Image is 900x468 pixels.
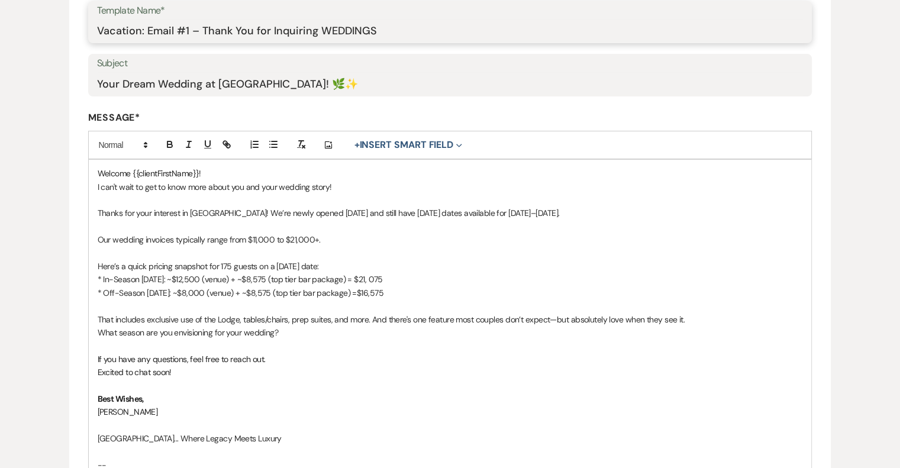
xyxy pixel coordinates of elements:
p: Thanks for your interest in [GEOGRAPHIC_DATA]! We’re newly opened [DATE] and still have [DATE] da... [98,206,803,220]
strong: Best Wishes, [98,393,144,404]
p: * Off-Season [DATE]: ~$8,000 (venue) + ~$8,575 (top tier bar package) =$16,575 [98,286,803,299]
span: Excited to chat soon! [98,367,172,377]
span: + [354,140,360,150]
p: * In-Season [DATE]: ~$12,500 (venue) + ~$8,575 (top tier bar package) = $21, 075 [98,273,803,286]
p: Our wedding invoices typically range from $11,000 to $21,000+. [98,233,803,246]
p: [GEOGRAPHIC_DATA]... Where Legacy Meets Luxury [98,432,803,445]
p: That includes exclusive use of the Lodge, tables/chairs, prep suites, and more. And there's one f... [98,313,803,326]
span: Welcome {{clientFirstName}}! [98,168,201,179]
label: Template Name* [97,2,804,20]
span: [PERSON_NAME] [98,406,158,417]
button: Insert Smart Field [350,138,466,152]
label: Subject [97,55,804,72]
p: I can't wait to get to know more about you and your wedding story! [98,180,803,193]
p: Here’s a quick pricing snapshot for 175 guests on a [DATE] date: [98,260,803,273]
p: What season are you envisioning for your wedding? [98,326,803,339]
span: If you have any questions, feel free to reach out. [98,354,266,364]
label: Message* [88,111,812,124]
